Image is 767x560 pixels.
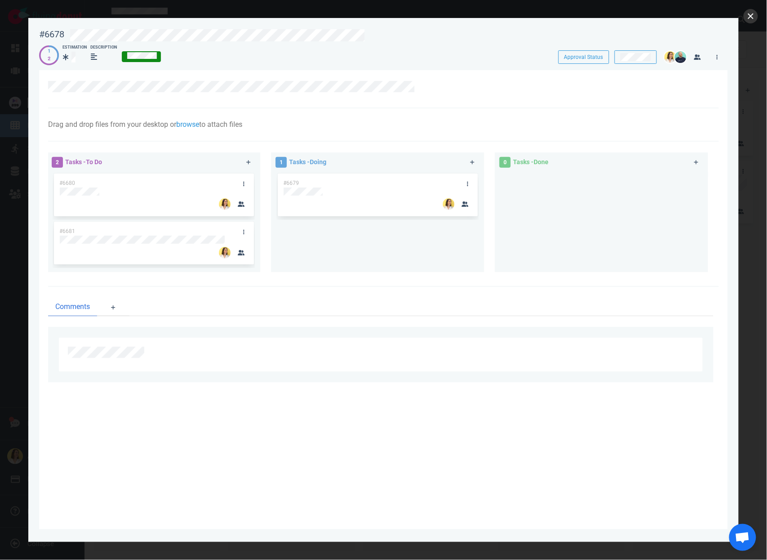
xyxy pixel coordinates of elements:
img: 26 [664,51,676,63]
span: Tasks - To Do [65,158,102,166]
div: Estimation [62,45,87,51]
span: Tasks - Doing [289,158,326,166]
span: to attach files [199,120,242,129]
span: #6679 [283,180,299,186]
img: 26 [675,51,687,63]
span: #6681 [59,228,75,234]
div: Description [90,45,117,51]
span: Tasks - Done [513,158,548,166]
span: 0 [499,157,511,168]
div: Ouvrir le chat [729,524,756,551]
img: 26 [443,198,455,210]
img: 26 [219,247,231,259]
button: Approval Status [558,50,609,64]
a: browse [176,120,199,129]
span: 1 [276,157,287,168]
div: #6678 [39,29,64,40]
span: Drag and drop files from your desktop or [48,120,176,129]
span: Comments [55,301,90,312]
div: 2 [48,55,50,63]
div: 1 [48,48,50,55]
button: close [744,9,758,23]
span: #6680 [59,180,75,186]
img: 26 [219,198,231,210]
span: 2 [52,157,63,168]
